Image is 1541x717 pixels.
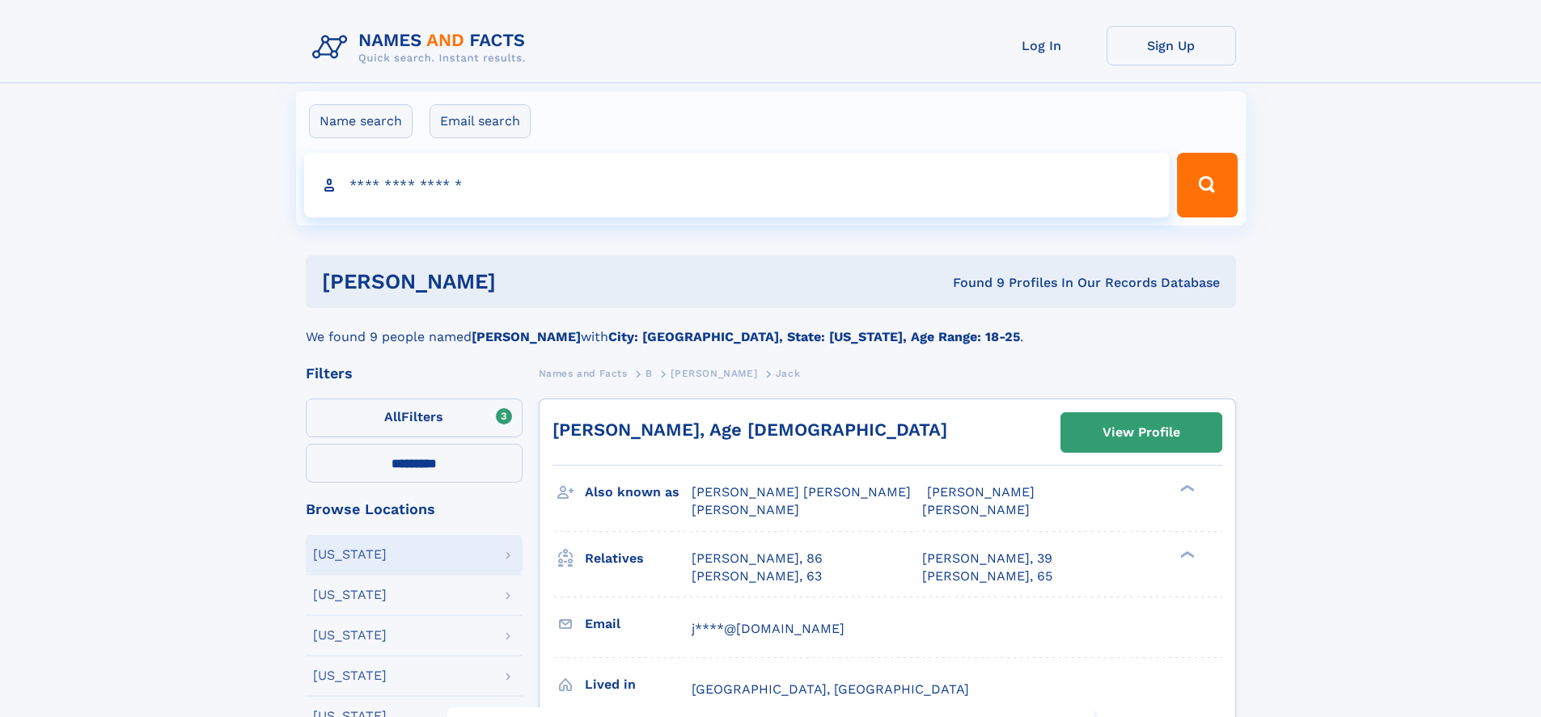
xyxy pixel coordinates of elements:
[646,363,653,383] a: B
[539,363,628,383] a: Names and Facts
[1103,414,1180,451] div: View Profile
[585,479,692,506] h3: Also known as
[692,567,822,585] a: [PERSON_NAME], 63
[306,502,523,517] div: Browse Locations
[306,26,539,70] img: Logo Names and Facts
[313,629,387,642] div: [US_STATE]
[309,104,413,138] label: Name search
[1177,153,1237,217] button: Search Button
[692,681,969,697] span: [GEOGRAPHIC_DATA], [GEOGRAPHIC_DATA]
[430,104,531,138] label: Email search
[472,329,581,344] b: [PERSON_NAME]
[692,484,911,500] span: [PERSON_NAME] [PERSON_NAME]
[671,368,757,379] span: [PERSON_NAME]
[313,588,387,601] div: [US_STATE]
[1061,413,1221,452] a: View Profile
[322,272,725,292] h1: [PERSON_NAME]
[313,548,387,561] div: [US_STATE]
[927,484,1035,500] span: [PERSON_NAME]
[977,26,1107,65] a: Log In
[306,308,1236,347] div: We found 9 people named with .
[306,366,523,381] div: Filters
[1176,483,1196,494] div: ❯
[922,550,1052,567] a: [PERSON_NAME], 39
[1176,549,1196,559] div: ❯
[724,274,1220,292] div: Found 9 Profiles In Our Records Database
[671,363,757,383] a: [PERSON_NAME]
[776,368,800,379] span: Jack
[585,671,692,698] h3: Lived in
[692,502,799,517] span: [PERSON_NAME]
[585,610,692,638] h3: Email
[313,669,387,682] div: [US_STATE]
[384,409,401,424] span: All
[585,545,692,572] h3: Relatives
[922,502,1030,517] span: [PERSON_NAME]
[304,153,1171,217] input: search input
[692,550,823,567] a: [PERSON_NAME], 86
[922,567,1052,585] a: [PERSON_NAME], 65
[608,329,1020,344] b: City: [GEOGRAPHIC_DATA], State: [US_STATE], Age Range: 18-25
[646,368,653,379] span: B
[306,399,523,437] label: Filters
[552,420,947,440] a: [PERSON_NAME], Age [DEMOGRAPHIC_DATA]
[1107,26,1236,65] a: Sign Up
